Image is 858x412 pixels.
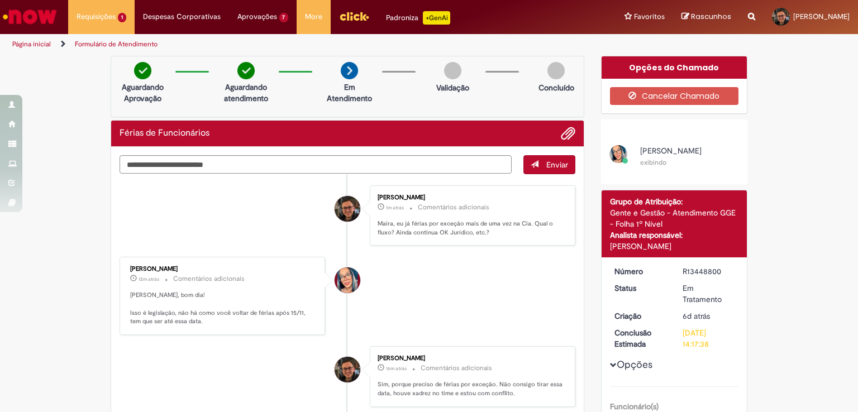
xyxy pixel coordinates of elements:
[640,158,666,167] small: exibindo
[606,310,675,322] dt: Criação
[143,11,221,22] span: Despesas Corporativas
[418,203,489,212] small: Comentários adicionais
[423,11,450,25] p: +GenAi
[378,194,564,201] div: [PERSON_NAME]
[681,12,731,22] a: Rascunhos
[335,357,360,382] div: Joao Pedro Poppi De Carvalho
[134,62,151,79] img: check-circle-green.png
[173,274,245,284] small: Comentários adicionais
[610,229,739,241] div: Analista responsável:
[444,62,461,79] img: img-circle-grey.png
[634,11,665,22] span: Favoritos
[606,327,675,349] dt: Conclusão Estimada
[610,207,739,229] div: Gente e Gestão - Atendimento GGE - Folha 1º Nível
[683,282,735,305] div: Em Tratamento
[683,266,735,277] div: R13448800
[691,11,731,22] span: Rascunhos
[378,219,564,237] p: Maira, eu já férias por exceção mais de uma vez na Cia. Qual o fluxo? Ainda continua OK Jurídico,...
[606,282,675,294] dt: Status
[335,267,360,293] div: undefined Online
[130,266,316,272] div: [PERSON_NAME]
[237,62,255,79] img: check-circle-green.png
[421,363,492,373] small: Comentários adicionais
[610,401,659,411] b: Funcionário(s)
[8,34,564,55] ul: Trilhas de página
[118,13,126,22] span: 1
[219,82,273,104] p: Aguardando atendimento
[378,380,564,397] p: Sim, porque preciso de férias por exceção. Não consigo tirar essa data, houve xadrez no time e es...
[538,82,574,93] p: Concluído
[77,11,116,22] span: Requisições
[139,276,159,282] span: 12m atrás
[640,146,702,156] span: [PERSON_NAME]
[139,276,159,282] time: 01/09/2025 09:44:04
[305,11,322,22] span: More
[386,204,404,211] span: 1m atrás
[386,365,407,372] span: 16m atrás
[1,6,59,28] img: ServiceNow
[386,11,450,25] div: Padroniza
[561,126,575,141] button: Adicionar anexos
[120,155,512,174] textarea: Digite sua mensagem aqui...
[610,87,739,105] button: Cancelar Chamado
[523,155,575,174] button: Enviar
[610,196,739,207] div: Grupo de Atribuição:
[547,62,565,79] img: img-circle-grey.png
[610,241,739,252] div: [PERSON_NAME]
[683,327,735,349] div: [DATE] 14:17:38
[12,40,51,49] a: Página inicial
[322,82,376,104] p: Em Atendimento
[602,56,747,79] div: Opções do Chamado
[116,82,170,104] p: Aguardando Aprovação
[436,82,469,93] p: Validação
[120,128,209,138] h2: Férias de Funcionários Histórico de tíquete
[683,310,735,322] div: 26/08/2025 14:47:39
[606,266,675,277] dt: Número
[683,311,710,321] span: 6d atrás
[386,204,404,211] time: 01/09/2025 09:54:38
[683,311,710,321] time: 26/08/2025 14:47:39
[341,62,358,79] img: arrow-next.png
[130,291,316,326] p: [PERSON_NAME], bom dia! Isso é legislação, não há como você voltar de férias após 15/11, tem que ...
[279,13,289,22] span: 7
[793,12,850,21] span: [PERSON_NAME]
[339,8,369,25] img: click_logo_yellow_360x200.png
[75,40,158,49] a: Formulário de Atendimento
[546,160,568,170] span: Enviar
[378,355,564,362] div: [PERSON_NAME]
[335,196,360,222] div: Joao Pedro Poppi De Carvalho
[237,11,277,22] span: Aprovações
[386,365,407,372] time: 01/09/2025 09:40:07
